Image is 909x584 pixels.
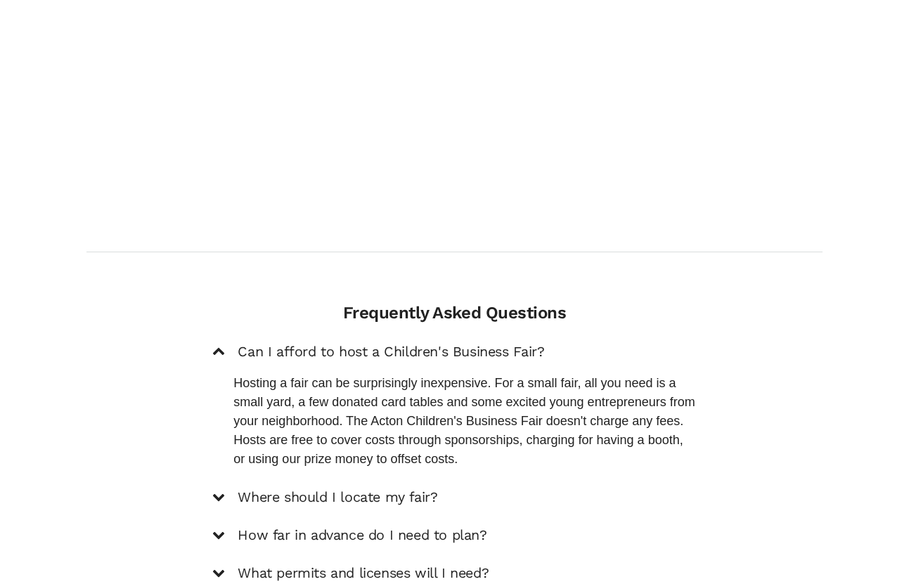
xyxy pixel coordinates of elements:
h5: What permits and licenses will I need? [238,565,489,582]
h5: Can I afford to host a Children's Business Fair? [238,344,544,361]
h5: How far in advance do I need to plan? [238,527,486,544]
h4: Frequently Asked Questions [212,303,696,323]
p: Hosting a fair can be surprisingly inexpensive. For a small fair, all you need is a small yard, a... [233,374,696,469]
h5: Where should I locate my fair? [238,489,437,506]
